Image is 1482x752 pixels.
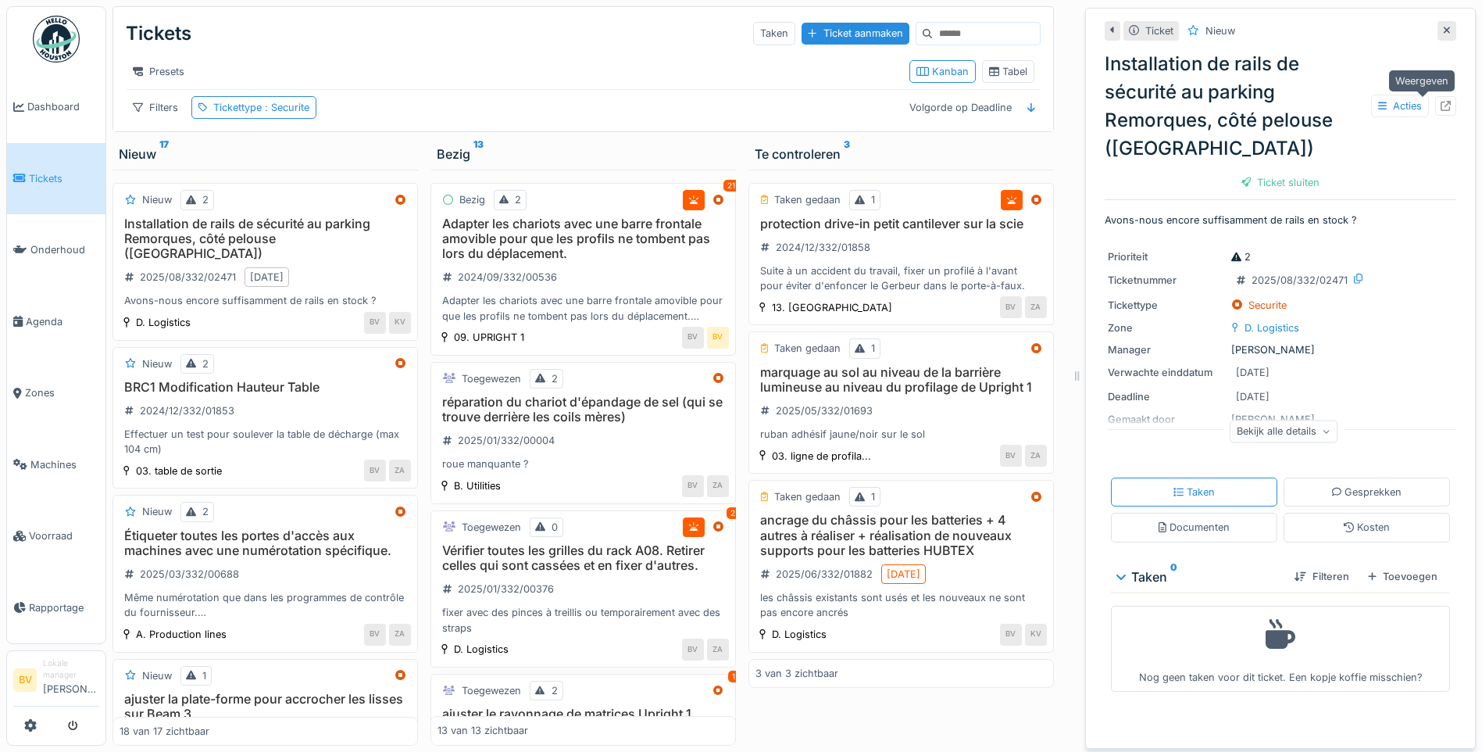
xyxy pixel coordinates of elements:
[26,314,99,329] span: Agenda
[772,627,827,642] div: D. Logistics
[364,460,386,482] div: BV
[552,371,558,386] div: 2
[120,692,411,722] h3: ajuster la plate-forme pour accrocher les lisses sur Beam 3
[136,315,191,330] div: D. Logistics
[776,240,870,255] div: 2024/12/332/01858
[989,64,1027,79] div: Tabel
[364,624,386,646] div: BV
[887,567,920,582] div: [DATE]
[1245,320,1299,335] div: D. Logistics
[437,217,729,262] h3: Adapter les chariots avec une barre frontale amovible pour que les profils ne tombent pas lors du...
[755,365,1047,395] h3: marquage au sol au niveau de la barrière lumineuse au niveau du profilage de Upright 1
[33,16,80,63] img: Badge_color-CXgf-gQk.svg
[126,13,191,54] div: Tickets
[1108,298,1225,313] div: Tickettype
[682,639,704,661] div: BV
[774,489,841,504] div: Taken gedaan
[844,145,850,163] sup: 3
[1288,566,1355,587] div: Filteren
[458,433,555,448] div: 2025/01/332/00004
[437,457,729,471] div: roue manquante ?
[142,192,172,207] div: Nieuw
[707,475,729,497] div: ZA
[1108,342,1225,357] div: Manager
[1332,485,1402,500] div: Gesprekken
[437,293,729,323] div: Adapter les chariots avec une barre frontale amovible pour que les profils ne tombent pas lors du...
[1108,320,1225,335] div: Zone
[755,590,1047,620] div: les châssis existants sont usés et les nouveaux ne sont pas encore ancrés
[1371,95,1429,117] div: Acties
[552,520,558,535] div: 0
[142,504,172,519] div: Nieuw
[7,71,105,143] a: Dashboard
[755,145,1048,163] div: Te controleren
[1117,568,1282,586] div: Taken
[389,312,411,334] div: KV
[871,192,875,207] div: 1
[1230,420,1337,442] div: Bekijk alle details
[728,671,739,682] div: 1
[120,380,411,395] h3: BRC1 Modification Hauteur Table
[1000,296,1022,318] div: BV
[1025,296,1047,318] div: ZA
[202,668,206,683] div: 1
[755,666,838,681] div: 3 van 3 zichtbaar
[437,707,729,722] h3: ajuster le rayonnage de matrices Upright 1
[29,600,99,615] span: Rapportage
[776,403,873,418] div: 2025/05/332/01693
[916,64,969,79] div: Kanban
[43,657,99,682] div: Lokale manager
[126,60,191,83] div: Presets
[723,180,739,192] div: 21
[1389,70,1455,91] div: Weergeven
[755,263,1047,293] div: Suite à un accident du travail, fixer un profilé à l'avant pour éviter d'enfoncer le Gerbeur dans...
[140,270,236,285] div: 2025/08/332/02471
[120,427,411,457] div: Effectuer un test pour soulever la table de décharge (max 104 cm)
[473,145,484,163] sup: 13
[1252,273,1348,288] div: 2025/08/332/02471
[1344,520,1390,535] div: Kosten
[159,145,169,163] sup: 17
[437,145,730,163] div: Bezig
[142,356,172,371] div: Nieuw
[1236,365,1270,380] div: [DATE]
[1362,566,1444,587] div: Toevoegen
[437,395,729,424] h3: réparation du chariot d'épandage de sel (qui se trouve derrière les coils mères)
[707,327,729,349] div: BV
[142,668,172,683] div: Nieuw
[458,582,554,596] div: 2025/01/332/00376
[454,330,524,345] div: 09. UPRIGHT 1
[1108,249,1225,264] div: Prioriteit
[7,429,105,501] a: Machines
[27,99,99,114] span: Dashboard
[1170,568,1177,586] sup: 0
[202,192,209,207] div: 2
[1159,520,1230,535] div: Documenten
[202,356,209,371] div: 2
[7,572,105,644] a: Rapportage
[7,286,105,358] a: Agenda
[1236,389,1270,404] div: [DATE]
[753,22,795,45] div: Taken
[140,567,239,582] div: 2025/03/332/00688
[1025,624,1047,646] div: KV
[1108,273,1225,288] div: Ticketnummer
[7,500,105,572] a: Voorraad
[364,312,386,334] div: BV
[454,642,509,657] div: D. Logistics
[727,507,739,519] div: 2
[552,683,558,698] div: 2
[458,270,557,285] div: 2024/09/332/00536
[1108,342,1453,357] div: [PERSON_NAME]
[1205,23,1235,38] div: Nieuw
[126,96,185,119] div: Filters
[1121,613,1440,686] div: Nog geen taken voor dit ticket. Een kopje koffie misschien?
[707,639,729,661] div: ZA
[389,460,411,482] div: ZA
[902,96,1019,119] div: Volgorde op Deadline
[454,478,501,493] div: B. Utilities
[119,145,412,163] div: Nieuw
[120,217,411,262] h3: Installation de rails de sécurité au parking Remorques, côté pelouse ([GEOGRAPHIC_DATA])
[7,214,105,286] a: Onderhoud
[755,513,1047,558] h3: ancrage du châssis pour les batteries + 4 autres à réaliser + réalisation de nouveaux supports po...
